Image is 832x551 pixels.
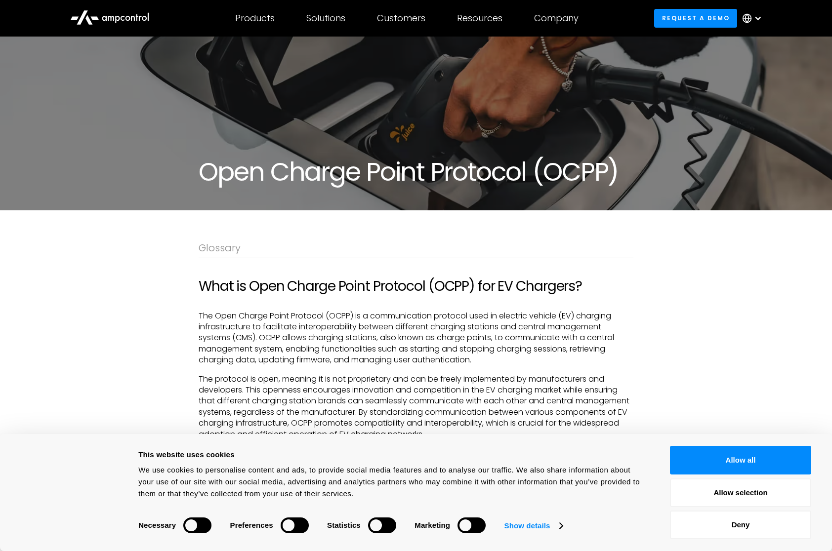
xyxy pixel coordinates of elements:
div: Glossary [199,242,633,254]
div: Resources [457,13,502,24]
div: Customers [377,13,425,24]
div: Solutions [306,13,345,24]
div: We use cookies to personalise content and ads, to provide social media features and to analyse ou... [138,464,648,500]
div: Company [534,13,579,24]
strong: Preferences [230,521,273,529]
a: Request a demo [654,9,737,27]
strong: Necessary [138,521,176,529]
button: Allow selection [670,478,811,507]
button: Allow all [670,446,811,474]
div: Products [235,13,275,24]
strong: Marketing [415,521,450,529]
h1: Open Charge Point Protocol (OCPP) [199,157,633,187]
div: This website uses cookies [138,449,648,461]
button: Deny [670,511,811,539]
h2: What is Open Charge Point Protocol (OCPP) for EV Chargers? [199,278,633,295]
p: The protocol is open, meaning it is not proprietary and can be freely implemented by manufacturer... [199,374,633,440]
a: Show details [504,518,563,533]
p: The Open Charge Point Protocol (OCPP) is a communication protocol used in electric vehicle (EV) c... [199,311,633,366]
strong: Statistics [327,521,361,529]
